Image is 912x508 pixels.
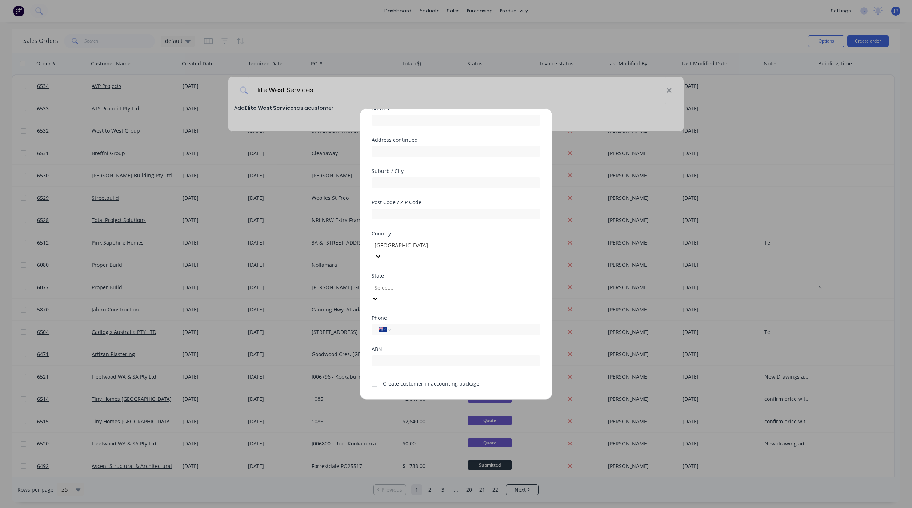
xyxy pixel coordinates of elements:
[372,200,540,205] div: Post Code / ZIP Code
[372,106,540,111] div: Address
[372,315,540,320] div: Phone
[383,380,479,387] div: Create customer in accounting package
[413,399,453,411] button: Save
[459,399,499,411] button: Cancel
[372,169,540,174] div: Suburb / City
[372,137,540,142] div: Address continued
[372,273,540,278] div: State
[372,231,540,236] div: Country
[372,347,540,352] div: ABN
